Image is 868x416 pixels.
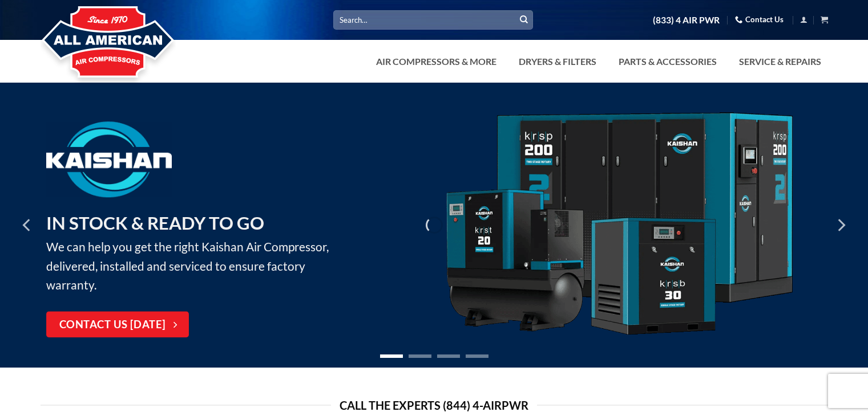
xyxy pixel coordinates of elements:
a: Air Compressors & More [369,50,503,73]
span: Call the Experts (844) 4-AirPwr [340,396,528,414]
a: (833) 4 AIR PWR [653,10,720,30]
button: Submit [515,11,532,28]
a: Dryers & Filters [512,50,603,73]
li: Page dot 2 [409,354,431,358]
button: Previous [17,197,38,254]
img: Kaishan [46,121,172,197]
p: We can help you get the right Kaishan Air Compressor, delivered, installed and serviced to ensure... [46,209,346,295]
li: Page dot 4 [466,354,488,358]
button: Next [830,197,851,254]
li: Page dot 3 [437,354,460,358]
a: Service & Repairs [732,50,828,73]
input: Search… [333,10,533,29]
img: Kaishan [442,112,796,338]
strong: IN STOCK & READY TO GO [46,212,264,234]
a: Parts & Accessories [612,50,724,73]
a: Contact Us [DATE] [46,312,189,338]
a: Contact Us [735,11,784,28]
a: Login [800,13,808,27]
span: Contact Us [DATE] [59,317,166,333]
li: Page dot 1 [380,354,403,358]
